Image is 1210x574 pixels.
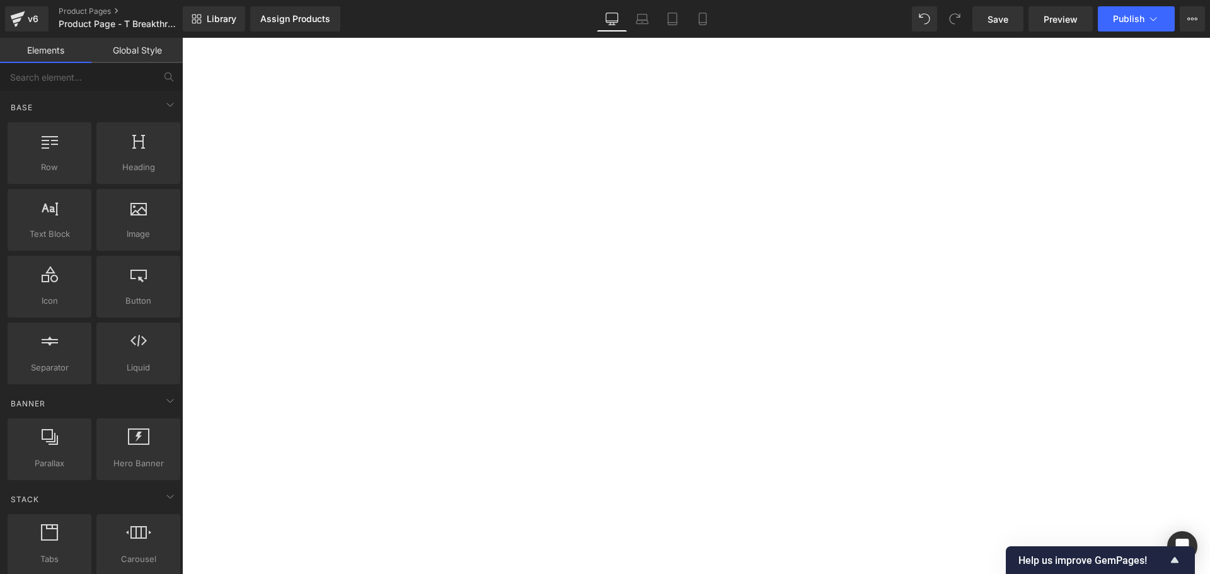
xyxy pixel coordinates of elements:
button: Undo [912,6,937,32]
button: Show survey - Help us improve GemPages! [1018,553,1182,568]
div: v6 [25,11,41,27]
span: Banner [9,398,47,410]
a: Laptop [627,6,657,32]
div: Assign Products [260,14,330,24]
a: Global Style [91,38,183,63]
span: Product Page - T Breakthrough (variant) [59,19,180,29]
button: Redo [942,6,967,32]
button: More [1180,6,1205,32]
span: Row [11,161,88,174]
span: Help us improve GemPages! [1018,554,1167,566]
span: Base [9,101,34,113]
span: Carousel [100,553,176,566]
a: Product Pages [59,6,204,16]
span: Stack [9,493,40,505]
span: Text Block [11,227,88,241]
span: Publish [1113,14,1144,24]
a: Preview [1028,6,1093,32]
span: Tabs [11,553,88,566]
span: Button [100,294,176,307]
span: Parallax [11,457,88,470]
span: Liquid [100,361,176,374]
span: Image [100,227,176,241]
span: Heading [100,161,176,174]
a: Mobile [688,6,718,32]
span: Hero Banner [100,457,176,470]
a: New Library [183,6,245,32]
div: Open Intercom Messenger [1167,531,1197,561]
span: Preview [1044,13,1078,26]
a: v6 [5,6,49,32]
a: Desktop [597,6,627,32]
span: Separator [11,361,88,374]
span: Icon [11,294,88,307]
a: Tablet [657,6,688,32]
button: Publish [1098,6,1175,32]
span: Save [988,13,1008,26]
span: Library [207,13,236,25]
